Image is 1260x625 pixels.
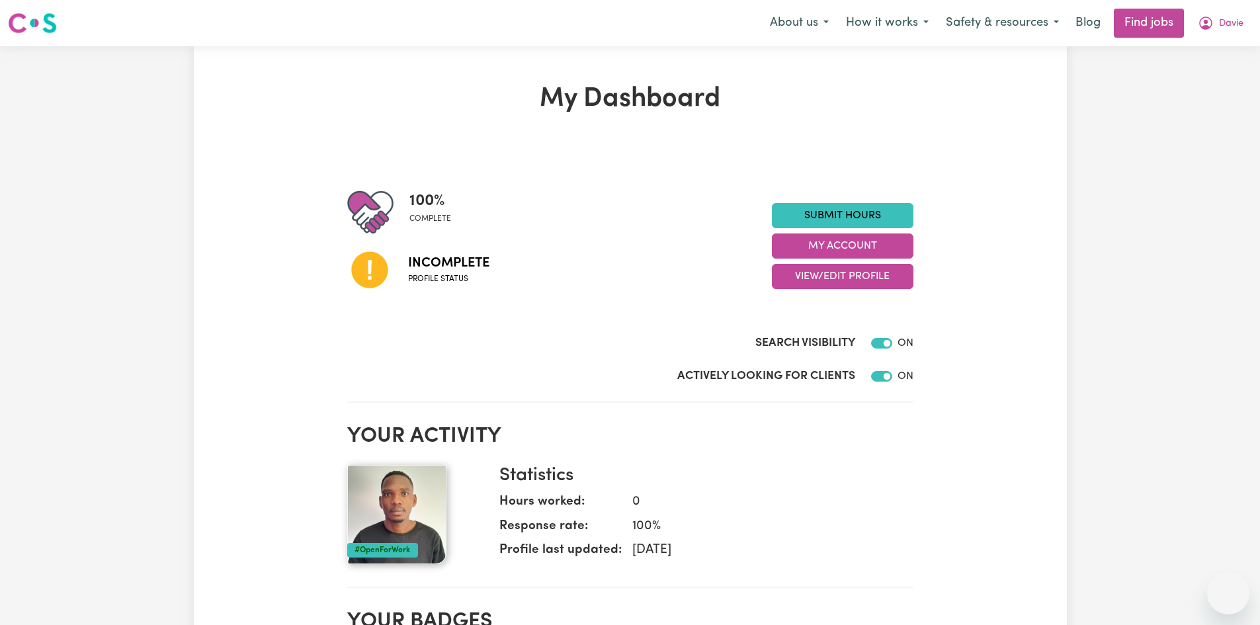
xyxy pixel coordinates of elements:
button: My Account [772,233,913,259]
span: 100 % [409,189,451,213]
dt: Response rate: [499,517,622,542]
button: About us [761,9,837,37]
label: Search Visibility [755,335,855,352]
dt: Profile last updated: [499,541,622,565]
a: Find jobs [1114,9,1184,38]
button: My Account [1189,9,1252,37]
dd: 100 % [622,517,903,536]
span: Incomplete [408,253,489,273]
span: ON [898,338,913,349]
span: ON [898,371,913,382]
button: Safety & resources [937,9,1068,37]
a: Blog [1068,9,1109,38]
iframe: Button to launch messaging window [1207,572,1249,614]
span: Profile status [408,273,489,285]
button: View/Edit Profile [772,264,913,289]
button: How it works [837,9,937,37]
h2: Your activity [347,424,913,449]
h1: My Dashboard [347,83,913,115]
a: Submit Hours [772,203,913,228]
dt: Hours worked: [499,493,622,517]
dd: 0 [622,493,903,512]
a: Careseekers logo [8,8,57,38]
div: Profile completeness: 100% [409,189,462,235]
div: #OpenForWork [347,543,418,558]
label: Actively Looking for Clients [677,368,855,385]
dd: [DATE] [622,541,903,560]
span: Davie [1219,17,1243,31]
img: Careseekers logo [8,11,57,35]
h3: Statistics [499,465,903,487]
img: Your profile picture [347,465,446,564]
span: complete [409,213,451,225]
